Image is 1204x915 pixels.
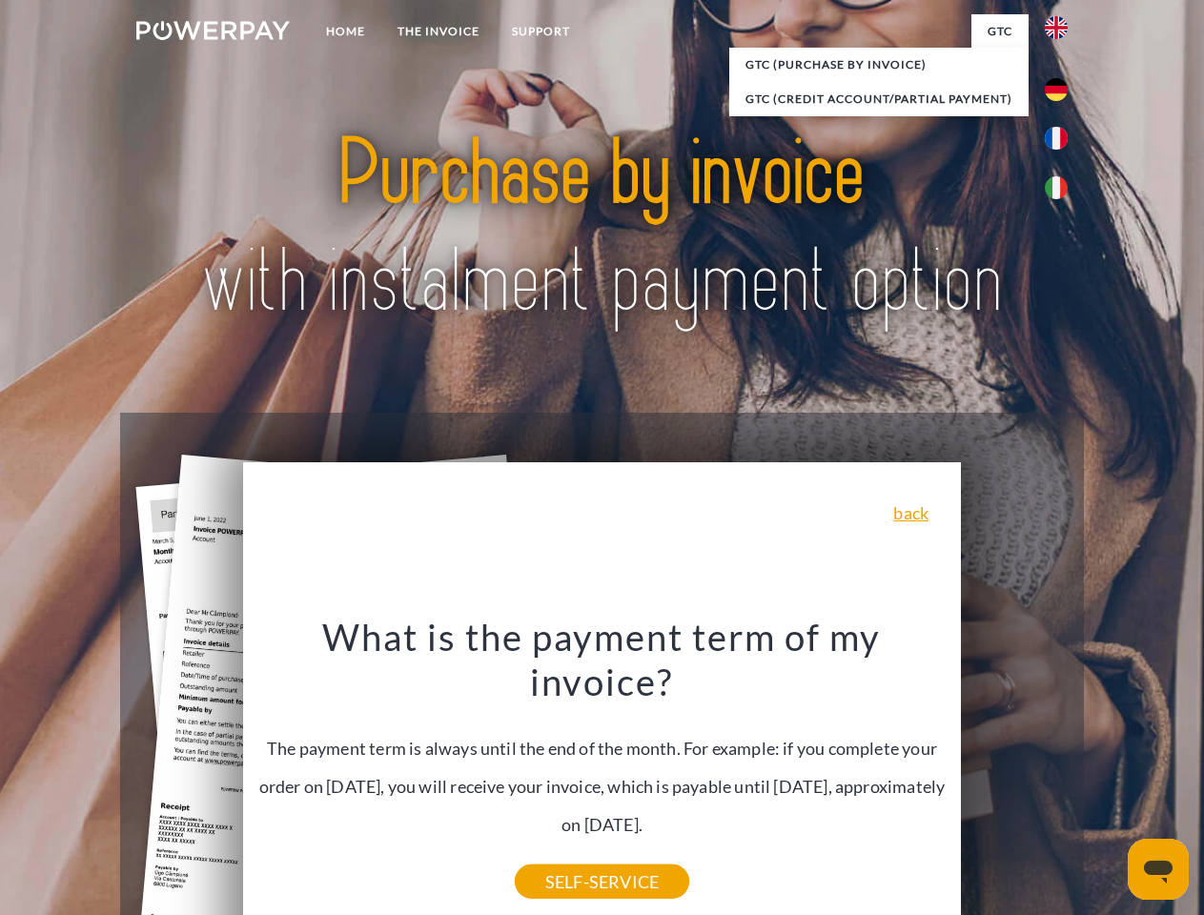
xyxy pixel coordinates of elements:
[255,614,950,705] h3: What is the payment term of my invoice?
[381,14,496,49] a: THE INVOICE
[1045,176,1068,199] img: it
[1045,16,1068,39] img: en
[729,82,1029,116] a: GTC (Credit account/partial payment)
[1045,78,1068,101] img: de
[1128,839,1189,900] iframe: Button to launch messaging window
[255,614,950,882] div: The payment term is always until the end of the month. For example: if you complete your order on...
[496,14,586,49] a: Support
[182,91,1022,365] img: title-powerpay_en.svg
[136,21,290,40] img: logo-powerpay-white.svg
[971,14,1029,49] a: GTC
[310,14,381,49] a: Home
[1045,127,1068,150] img: fr
[729,48,1029,82] a: GTC (Purchase by invoice)
[515,864,689,899] a: SELF-SERVICE
[893,504,929,521] a: back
